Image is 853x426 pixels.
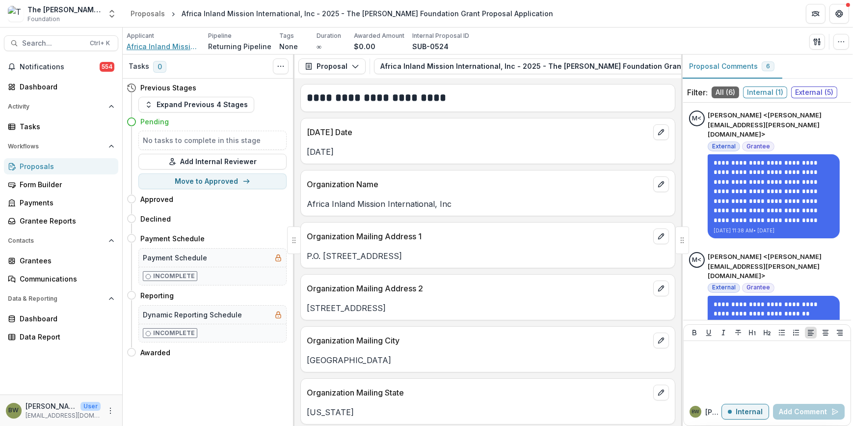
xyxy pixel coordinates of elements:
[153,329,195,338] p: Incomplete
[127,41,200,52] span: Africa Inland Mission International, Inc
[4,233,118,249] button: Open Contacts
[80,402,101,411] p: User
[307,387,649,398] p: Organization Mailing State
[776,327,788,339] button: Bullet List
[653,385,669,400] button: edit
[746,284,770,291] span: Grantee
[317,31,341,40] p: Duration
[374,58,788,74] button: Africa Inland Mission International, Inc - 2025 - The [PERSON_NAME] Foundation Grant Proposal App...
[140,290,174,301] h4: Reporting
[766,63,770,70] span: 6
[721,404,769,420] button: Internal
[820,327,831,339] button: Align Center
[4,59,118,75] button: Notifications554
[693,257,702,263] div: Ms. Debby Stephens <debby.stephens@aimint.org>
[127,31,154,40] p: Applicant
[307,354,669,366] p: [GEOGRAPHIC_DATA]
[208,31,232,40] p: Pipeline
[273,58,289,74] button: Toggle View Cancelled Tasks
[131,8,165,19] div: Proposals
[307,178,649,190] p: Organization Name
[653,333,669,348] button: edit
[693,115,702,122] div: Ms. Debby Stephens <debby.stephens@aimint.org>
[712,86,739,98] span: All ( 6 )
[140,83,196,93] h4: Previous Stages
[703,327,715,339] button: Underline
[746,143,770,150] span: Grantee
[298,58,366,74] button: Proposal
[8,237,105,244] span: Contacts
[4,176,118,193] a: Form Builder
[20,179,110,190] div: Form Builder
[307,302,669,314] p: [STREET_ADDRESS]
[829,4,849,24] button: Get Help
[705,407,721,417] p: [PERSON_NAME]
[138,173,287,189] button: Move to Approved
[140,214,171,224] h4: Declined
[127,6,557,21] nav: breadcrumb
[307,406,669,418] p: [US_STATE]
[9,407,19,414] div: Blair White
[307,250,669,262] p: P.O. [STREET_ADDRESS]
[182,8,553,19] div: Africa Inland Mission International, Inc - 2025 - The [PERSON_NAME] Foundation Grant Proposal App...
[4,291,118,307] button: Open Data & Reporting
[153,272,195,281] p: Incomplete
[689,327,700,339] button: Bold
[307,335,649,346] p: Organization Mailing City
[20,256,110,266] div: Grantees
[8,143,105,150] span: Workflows
[307,198,669,210] p: Africa Inland Mission International, Inc
[208,41,271,52] p: Returning Pipeline
[4,271,118,287] a: Communications
[307,146,669,158] p: [DATE]
[143,310,242,320] h5: Dynamic Reporting Schedule
[714,227,834,234] p: [DATE] 11:38 AM • [DATE]
[140,347,170,358] h4: Awarded
[307,283,649,294] p: Organization Mailing Address 2
[718,327,729,339] button: Italicize
[8,103,105,110] span: Activity
[88,38,112,49] div: Ctrl + K
[138,97,254,113] button: Expand Previous 4 Stages
[140,194,173,204] h4: Approved
[22,39,84,48] span: Search...
[412,31,469,40] p: Internal Proposal ID
[4,139,118,154] button: Open Workflows
[143,135,282,145] h5: No tasks to complete in this stage
[805,327,817,339] button: Align Left
[4,35,118,51] button: Search...
[4,195,118,211] a: Payments
[4,253,118,269] a: Grantees
[712,143,736,150] span: External
[129,62,149,71] h3: Tasks
[761,327,773,339] button: Heading 2
[806,4,826,24] button: Partners
[687,86,708,98] p: Filter:
[653,176,669,192] button: edit
[20,82,110,92] div: Dashboard
[27,15,60,24] span: Foundation
[692,409,699,414] div: Blair White
[307,230,649,242] p: Organization Mailing Address 1
[4,118,118,135] a: Tasks
[20,274,110,284] div: Communications
[26,411,101,420] p: [EMAIL_ADDRESS][DOMAIN_NAME]
[354,41,375,52] p: $0.00
[732,327,744,339] button: Strike
[681,55,782,79] button: Proposal Comments
[20,121,110,132] div: Tasks
[653,228,669,244] button: edit
[138,154,287,170] button: Add Internal Reviewer
[8,295,105,302] span: Data & Reporting
[140,233,205,244] h4: Payment Schedule
[743,86,787,98] span: Internal ( 1 )
[4,158,118,174] a: Proposals
[20,198,110,208] div: Payments
[20,313,110,324] div: Dashboard
[834,327,846,339] button: Align Right
[140,116,169,127] h4: Pending
[20,332,110,342] div: Data Report
[279,31,294,40] p: Tags
[105,4,119,24] button: Open entity switcher
[708,111,845,140] p: [PERSON_NAME] <[PERSON_NAME][EMAIL_ADDRESS][PERSON_NAME][DOMAIN_NAME]>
